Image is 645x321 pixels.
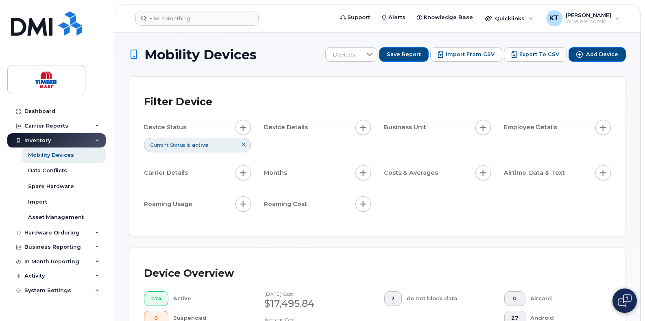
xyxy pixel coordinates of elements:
div: $17,495.84 [264,297,358,310]
span: Months [264,169,290,177]
span: 274 [151,295,161,302]
span: active [192,142,208,148]
span: Save Report [387,51,421,58]
button: 2 [384,291,402,306]
span: Business Unit [384,123,429,132]
button: 0 [504,291,525,306]
div: Device Overview [144,263,234,284]
span: Current Status [150,141,185,148]
span: Device Details [264,123,310,132]
div: Aircard [530,291,598,306]
span: Roaming Usage [144,200,195,208]
span: Carrier Details [144,169,190,177]
div: Filter Device [144,91,212,113]
div: do not block data [407,291,478,306]
h4: [DATE] cost [264,291,358,297]
img: Open chat [618,294,632,307]
span: Employee Details [504,123,560,132]
span: 2 [391,295,395,302]
span: Devices [326,48,362,62]
span: Costs & Averages [384,169,440,177]
span: is [187,141,190,148]
span: Device Status [144,123,189,132]
span: Airtime, Data & Text [504,169,567,177]
button: Add Device [569,47,626,62]
span: Import from CSV [446,51,495,58]
span: Export to CSV [519,51,559,58]
span: Roaming Cost [264,200,309,208]
button: 274 [144,291,168,306]
span: Add Device [586,51,618,58]
button: Export to CSV [504,47,567,62]
button: Import from CSV [430,47,502,62]
div: Active [173,291,238,306]
span: 0 [511,295,519,302]
span: Mobility Devices [144,48,257,62]
button: Save Report [379,47,429,62]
